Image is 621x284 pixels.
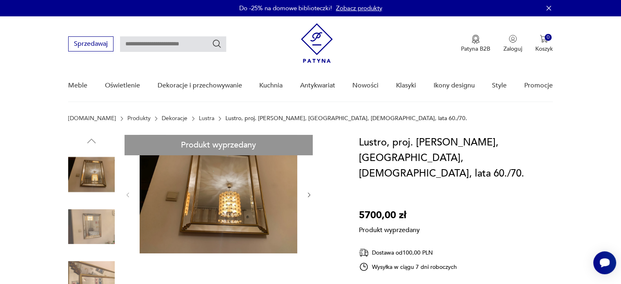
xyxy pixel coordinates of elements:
h1: Lustro, proj. [PERSON_NAME], [GEOGRAPHIC_DATA], [DEMOGRAPHIC_DATA], lata 60./70. [359,135,553,181]
button: 0Koszyk [535,35,553,53]
a: Antykwariat [300,70,335,101]
p: Produkt wyprzedany [359,223,420,235]
button: Patyna B2B [461,35,490,53]
a: [DOMAIN_NAME] [68,115,116,122]
a: Klasyki [396,70,416,101]
iframe: Smartsupp widget button [593,251,616,274]
button: Zaloguj [503,35,522,53]
img: Ikonka użytkownika [509,35,517,43]
a: Sprzedawaj [68,42,114,47]
img: Ikona medalu [472,35,480,44]
p: 5700,00 zł [359,208,420,223]
button: Sprzedawaj [68,36,114,51]
img: Ikona dostawy [359,248,369,258]
a: Zobacz produkty [336,4,382,12]
a: Meble [68,70,87,101]
a: Nowości [352,70,378,101]
img: Patyna - sklep z meblami i dekoracjami vintage [301,23,333,63]
a: Ikony designu [433,70,474,101]
a: Style [492,70,507,101]
div: Dostawa od 100,00 PLN [359,248,457,258]
div: 0 [545,34,552,41]
p: Do -25% na domowe biblioteczki! [239,4,332,12]
a: Dekoracje [162,115,187,122]
a: Lustra [199,115,214,122]
img: Ikona koszyka [540,35,548,43]
a: Ikona medaluPatyna B2B [461,35,490,53]
a: Promocje [524,70,553,101]
p: Patyna B2B [461,45,490,53]
p: Lustro, proj. [PERSON_NAME], [GEOGRAPHIC_DATA], [DEMOGRAPHIC_DATA], lata 60./70. [225,115,467,122]
button: Szukaj [212,39,222,49]
div: Wysyłka w ciągu 7 dni roboczych [359,262,457,272]
p: Zaloguj [503,45,522,53]
p: Koszyk [535,45,553,53]
a: Kuchnia [259,70,283,101]
a: Produkty [127,115,151,122]
a: Oświetlenie [105,70,140,101]
a: Dekoracje i przechowywanie [157,70,242,101]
